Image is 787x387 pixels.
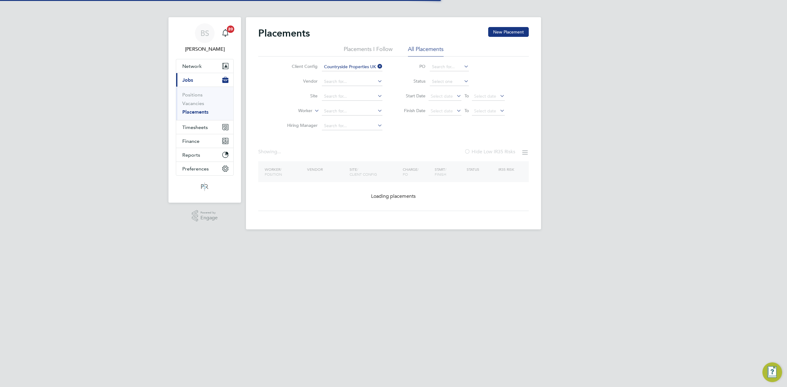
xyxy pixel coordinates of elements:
[474,93,496,99] span: Select date
[463,92,471,100] span: To
[168,17,241,203] nav: Main navigation
[464,149,515,155] label: Hide Low IR35 Risks
[192,210,218,222] a: Powered byEngage
[200,210,218,215] span: Powered by
[176,59,233,73] button: Network
[282,123,318,128] label: Hiring Manager
[200,29,209,37] span: BS
[176,45,234,53] span: Beth Seddon
[176,162,233,175] button: Preferences
[344,45,393,57] li: Placements I Follow
[227,25,234,33] span: 20
[176,148,233,162] button: Reports
[182,63,202,69] span: Network
[282,64,318,69] label: Client Config
[488,27,529,37] button: New Placement
[398,78,425,84] label: Status
[398,108,425,113] label: Finish Date
[200,215,218,221] span: Engage
[322,92,382,101] input: Search for...
[431,108,453,114] span: Select date
[176,134,233,148] button: Finance
[463,107,471,115] span: To
[282,78,318,84] label: Vendor
[408,45,444,57] li: All Placements
[182,138,200,144] span: Finance
[182,109,208,115] a: Placements
[398,64,425,69] label: PO
[282,93,318,99] label: Site
[322,107,382,115] input: Search for...
[176,73,233,87] button: Jobs
[182,100,204,106] a: Vacancies
[322,63,382,71] input: Search for...
[258,149,282,155] div: Showing
[474,108,496,114] span: Select date
[176,23,234,53] a: BS[PERSON_NAME]
[277,108,312,114] label: Worker
[176,120,233,134] button: Timesheets
[176,87,233,120] div: Jobs
[277,149,281,155] span: ...
[199,182,210,192] img: psrsolutions-logo-retina.png
[182,152,200,158] span: Reports
[322,77,382,86] input: Search for...
[762,362,782,382] button: Engage Resource Center
[182,92,203,98] a: Positions
[182,77,193,83] span: Jobs
[176,182,234,192] a: Go to home page
[431,93,453,99] span: Select date
[182,124,208,130] span: Timesheets
[430,77,469,86] input: Select one
[430,63,469,71] input: Search for...
[258,27,310,39] h2: Placements
[182,166,209,172] span: Preferences
[322,122,382,130] input: Search for...
[219,23,231,43] a: 20
[398,93,425,99] label: Start Date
